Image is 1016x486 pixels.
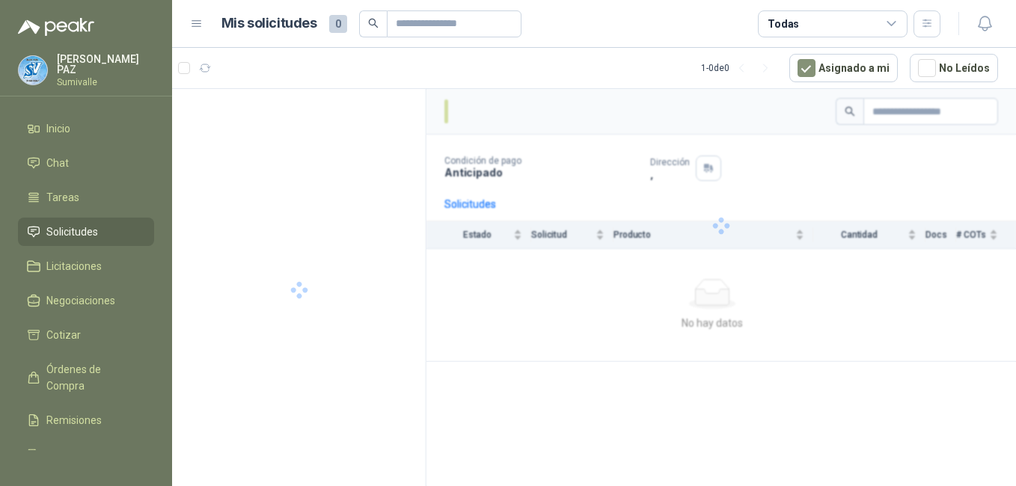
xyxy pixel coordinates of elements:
[701,56,777,80] div: 1 - 0 de 0
[18,440,154,469] a: Configuración
[18,321,154,349] a: Cotizar
[221,13,317,34] h1: Mis solicitudes
[329,15,347,33] span: 0
[46,120,70,137] span: Inicio
[57,78,154,87] p: Sumivalle
[46,361,140,394] span: Órdenes de Compra
[46,446,112,463] span: Configuración
[18,252,154,280] a: Licitaciones
[18,149,154,177] a: Chat
[46,189,79,206] span: Tareas
[18,18,94,36] img: Logo peakr
[18,114,154,143] a: Inicio
[768,16,799,32] div: Todas
[57,54,154,75] p: [PERSON_NAME] PAZ
[19,56,47,84] img: Company Logo
[46,412,102,428] span: Remisiones
[46,292,115,309] span: Negociaciones
[46,258,102,274] span: Licitaciones
[18,183,154,212] a: Tareas
[46,224,98,240] span: Solicitudes
[368,18,379,28] span: search
[910,54,998,82] button: No Leídos
[18,286,154,315] a: Negociaciones
[18,406,154,434] a: Remisiones
[789,54,898,82] button: Asignado a mi
[18,218,154,246] a: Solicitudes
[18,355,154,400] a: Órdenes de Compra
[46,155,69,171] span: Chat
[46,327,81,343] span: Cotizar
